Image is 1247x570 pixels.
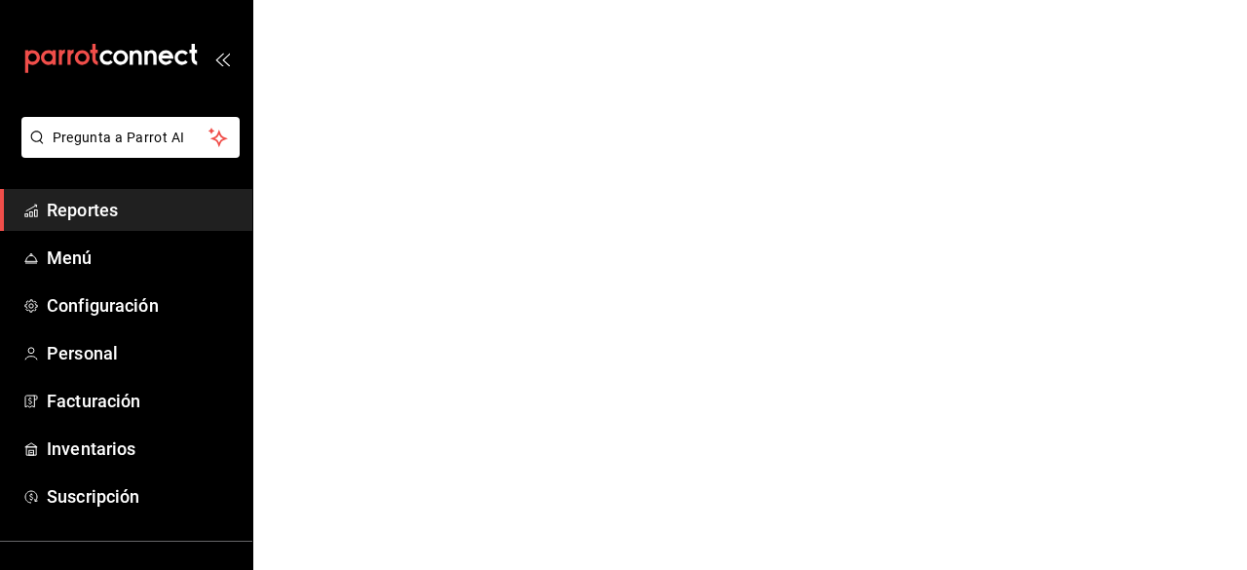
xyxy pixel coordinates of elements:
[47,483,237,510] span: Suscripción
[47,436,237,462] span: Inventarios
[214,51,230,66] button: open_drawer_menu
[47,197,237,223] span: Reportes
[47,340,237,366] span: Personal
[47,245,237,271] span: Menú
[47,388,237,414] span: Facturación
[21,117,240,158] button: Pregunta a Parrot AI
[47,292,237,319] span: Configuración
[14,141,240,162] a: Pregunta a Parrot AI
[53,128,209,148] span: Pregunta a Parrot AI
